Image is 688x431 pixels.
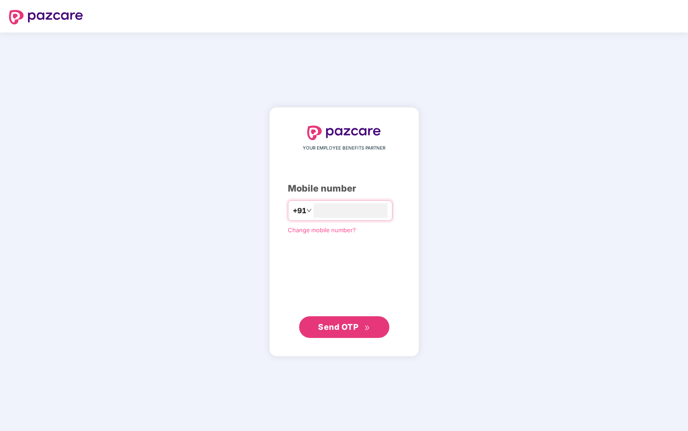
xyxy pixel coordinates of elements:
a: Change mobile number? [288,226,356,234]
span: YOUR EMPLOYEE BENEFITS PARTNER [303,145,385,152]
img: logo [9,10,83,24]
div: Mobile number [288,182,401,196]
span: down [306,208,312,213]
img: logo [307,126,381,140]
span: +91 [293,205,306,216]
span: Send OTP [318,322,358,332]
button: Send OTPdouble-right [299,316,389,338]
span: double-right [364,325,370,331]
